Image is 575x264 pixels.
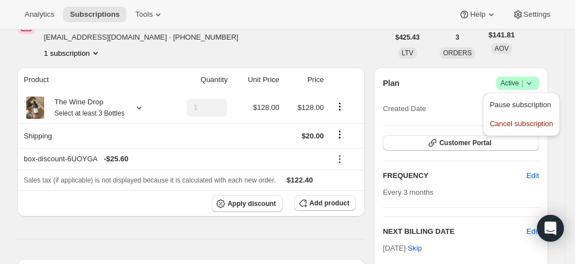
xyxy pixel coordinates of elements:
th: Unit Price [231,68,282,92]
span: 3 [455,33,459,42]
span: Settings [524,10,550,19]
small: Select at least 3 Bottles [55,109,125,117]
span: $425.43 [396,33,420,42]
span: AOV [495,45,509,52]
button: Help [452,7,503,22]
button: Add product [294,195,356,211]
button: Edit [526,226,539,237]
span: Customer Portal [439,138,491,147]
span: LTV [402,49,414,57]
button: Subscriptions [63,7,126,22]
div: box-discount-6UOYGA [24,153,324,165]
span: Tools [135,10,153,19]
span: Created Date [383,103,426,114]
span: - $25.60 [104,153,129,165]
button: Customer Portal [383,135,539,151]
span: [DATE] · [383,244,422,252]
h2: Plan [383,78,400,89]
th: Shipping [17,123,167,148]
button: Cancel subscription [486,115,556,133]
span: Subscriptions [70,10,120,19]
span: Skip [408,243,422,254]
button: Pause subscription [486,96,556,114]
button: Product actions [44,47,101,59]
button: Shipping actions [331,128,349,141]
button: Tools [129,7,170,22]
th: Quantity [167,68,231,92]
button: Apply discount [212,195,283,212]
th: Product [17,68,167,92]
span: Analytics [25,10,54,19]
button: Product actions [331,100,349,113]
span: Active [501,78,535,89]
span: Help [470,10,485,19]
span: Apply discount [227,199,276,208]
th: Price [283,68,327,92]
span: Pause subscription [490,100,551,109]
div: The Wine Drop [46,97,125,119]
span: ORDERS [443,49,472,57]
h2: FREQUENCY [383,170,526,181]
span: Cancel subscription [490,119,553,128]
span: $128.00 [253,103,279,112]
span: $128.00 [298,103,324,112]
span: [EMAIL_ADDRESS][DOMAIN_NAME] · [PHONE_NUMBER] [44,32,248,43]
span: Edit [526,170,539,181]
span: | [521,79,523,88]
button: Settings [506,7,557,22]
span: $141.81 [488,30,515,41]
span: $20.00 [302,132,324,140]
button: $425.43 [389,30,426,45]
div: Open Intercom Messenger [537,215,564,242]
button: Skip [401,239,429,257]
button: 3 [449,30,466,45]
button: Edit [520,167,545,185]
span: $122.40 [287,176,313,184]
span: Every 3 months [383,188,433,196]
span: Sales tax (if applicable) is not displayed because it is calculated with each new order. [24,176,276,184]
span: Add product [310,199,349,208]
h2: NEXT BILLING DATE [383,226,526,237]
button: Analytics [18,7,61,22]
